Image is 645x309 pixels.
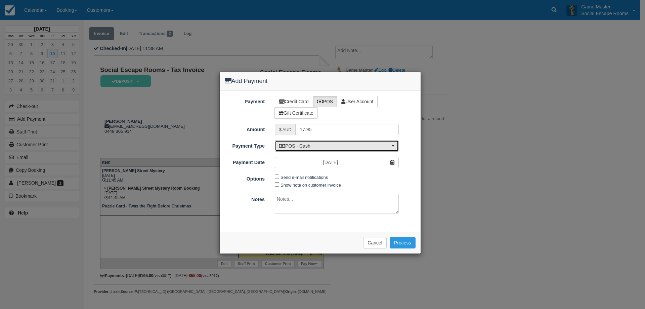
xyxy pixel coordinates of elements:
button: Cancel [363,237,387,248]
label: Show note on customer invoice [281,183,341,188]
label: Gift Certificate [274,107,318,119]
label: Amount [220,124,270,133]
label: Payment Type [220,140,270,150]
input: Valid amount required. [295,124,398,135]
label: Options [220,173,270,183]
h4: Add Payment [225,77,416,86]
label: Credit Card [275,96,313,107]
label: Send e-mail notifications [281,175,328,180]
label: POS [313,96,338,107]
label: Notes [220,194,270,203]
span: POS - Cash [279,143,390,149]
label: Payment [220,96,270,105]
button: POS - Cash [275,140,399,152]
label: User Account [337,96,378,107]
small: $ AUD [279,127,291,132]
label: Payment Date [220,157,270,166]
button: Process [390,237,416,248]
